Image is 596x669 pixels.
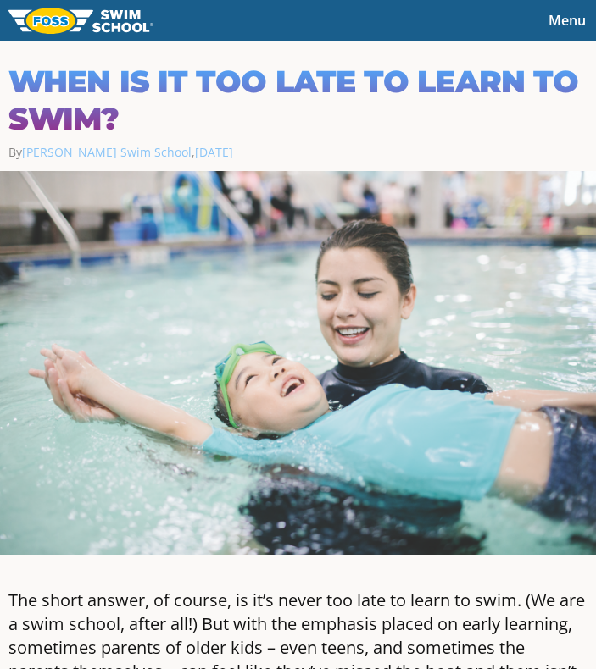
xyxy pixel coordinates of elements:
[22,144,192,160] a: [PERSON_NAME] Swim School
[192,144,233,160] span: ,
[195,144,233,160] a: [DATE]
[8,8,153,34] img: FOSS Swim School Logo
[8,144,192,160] span: By
[538,8,596,33] button: Toggle navigation
[8,63,588,137] h1: When is it too late to learn to swim?
[549,11,586,30] span: Menu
